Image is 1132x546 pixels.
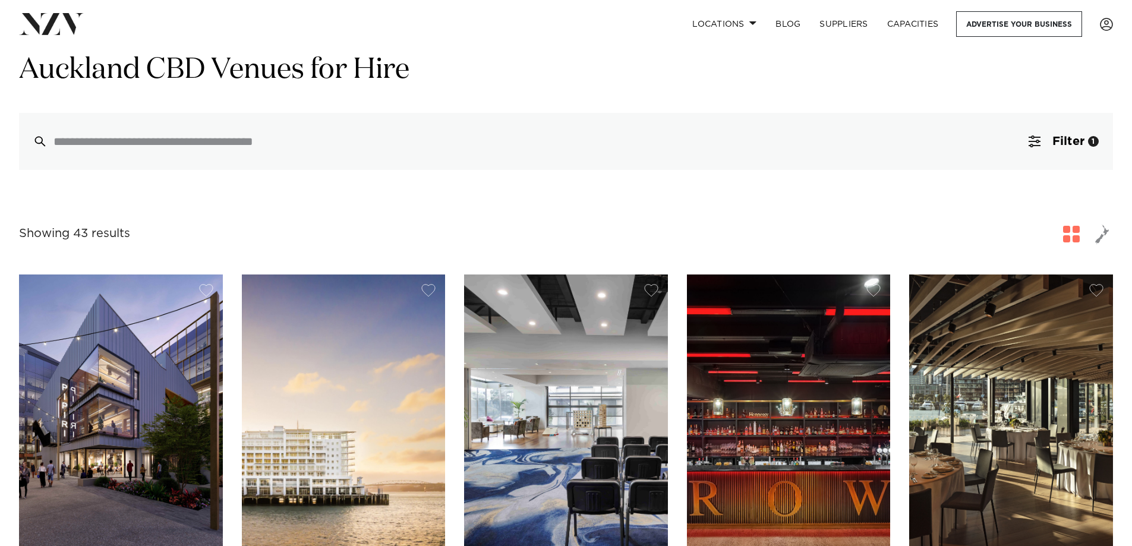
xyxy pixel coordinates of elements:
a: Advertise your business [956,11,1082,37]
a: Capacities [878,11,948,37]
img: nzv-logo.png [19,13,84,34]
a: BLOG [766,11,810,37]
span: Filter [1052,135,1084,147]
div: 1 [1088,136,1099,147]
a: SUPPLIERS [810,11,877,37]
button: Filter1 [1014,113,1113,170]
a: Locations [683,11,766,37]
div: Showing 43 results [19,225,130,243]
h1: Auckland CBD Venues for Hire [19,52,1113,89]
